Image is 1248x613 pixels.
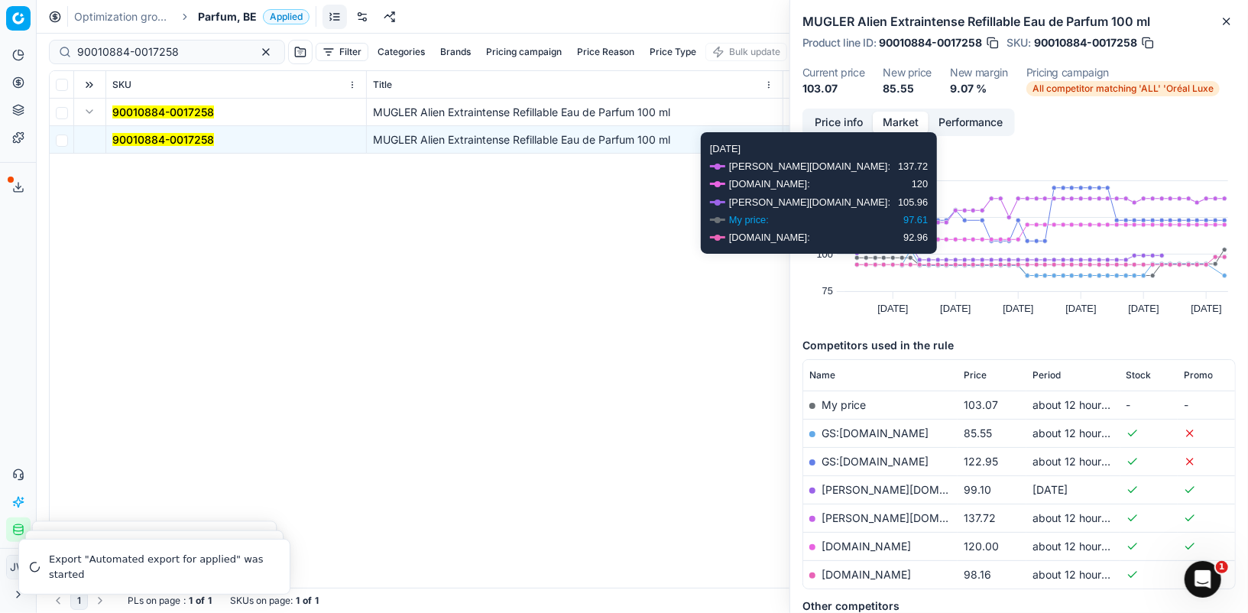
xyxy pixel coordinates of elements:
[80,102,99,121] button: Expand
[964,511,996,524] span: 137.72
[817,174,833,186] text: 150
[49,552,271,582] div: Export "Automated export for applied" was started
[802,338,1236,353] h5: Competitors used in the rule
[1007,37,1031,48] span: SKU :
[77,44,245,60] input: Search by SKU or title
[964,369,987,381] span: Price
[128,595,180,607] span: PLs on page
[112,132,214,148] button: 90010884-0017258
[480,43,568,61] button: Pricing campaign
[373,133,670,146] span: MUGLER Alien Extraintense Refillable Eau de Parfum 100 ml
[822,483,999,496] a: [PERSON_NAME][DOMAIN_NAME]
[822,398,866,411] span: My price
[1026,67,1220,78] dt: Pricing campaign
[805,112,873,134] button: Price info
[6,555,31,579] button: JW
[112,105,214,120] button: 90010884-0017258
[1032,540,1129,553] span: about 12 hours ago
[1032,427,1129,439] span: about 12 hours ago
[802,67,864,78] dt: Current price
[1034,35,1137,50] span: 90010884-0017258
[809,369,835,381] span: Name
[873,112,929,134] button: Market
[802,81,864,96] dd: 103.07
[1128,303,1159,314] text: [DATE]
[964,483,991,496] span: 99.10
[1185,561,1221,598] iframe: Intercom live chat
[189,595,193,607] strong: 1
[74,9,172,24] a: Optimization groups
[883,81,932,96] dd: 85.55
[1032,455,1129,468] span: about 12 hours ago
[303,595,312,607] strong: of
[802,151,1236,167] h5: Price history
[964,568,991,581] span: 98.16
[112,79,131,91] span: SKU
[315,595,319,607] strong: 1
[49,592,67,610] button: Go to previous page
[373,105,670,118] span: MUGLER Alien Extraintense Refillable Eau de Parfum 100 ml
[128,595,212,607] div: :
[822,568,911,581] a: [DOMAIN_NAME]
[1178,391,1235,419] td: -
[1032,369,1061,381] span: Period
[1120,391,1178,419] td: -
[371,43,431,61] button: Categories
[822,285,833,297] text: 75
[1126,369,1152,381] span: Stock
[70,592,88,610] button: 1
[822,455,929,468] a: GS:[DOMAIN_NAME]
[1191,303,1221,314] text: [DATE]
[964,455,998,468] span: 122.95
[1032,511,1129,524] span: about 12 hours ago
[1184,369,1213,381] span: Promo
[49,592,109,610] nav: pagination
[1026,81,1220,96] span: All competitor matching 'ALL' 'Oréal Luxe
[802,12,1236,31] h2: MUGLER Alien Extraintense Refillable Eau de Parfum 100 ml
[964,398,998,411] span: 103.07
[434,43,477,61] button: Brands
[1032,398,1129,411] span: about 12 hours ago
[198,9,310,24] span: Parfum, BEApplied
[196,595,205,607] strong: of
[208,595,212,607] strong: 1
[74,9,310,24] nav: breadcrumb
[964,427,992,439] span: 85.55
[964,540,999,553] span: 120.00
[940,303,971,314] text: [DATE]
[91,592,109,610] button: Go to next page
[1065,303,1096,314] text: [DATE]
[1216,561,1228,573] span: 1
[316,43,368,61] button: Filter
[929,112,1013,134] button: Performance
[112,133,214,146] mark: 90010884-0017258
[80,76,99,94] button: Expand all
[883,67,932,78] dt: New price
[877,303,908,314] text: [DATE]
[230,595,293,607] span: SKUs on page :
[817,212,833,223] text: 125
[705,43,787,61] button: Bulk update
[571,43,640,61] button: Price Reason
[1032,568,1129,581] span: about 12 hours ago
[1003,303,1033,314] text: [DATE]
[198,9,257,24] span: Parfum, BE
[263,9,310,24] span: Applied
[373,79,392,91] span: Title
[950,67,1008,78] dt: New margin
[643,43,702,61] button: Price Type
[7,556,30,579] span: JW
[817,248,833,260] text: 100
[879,35,982,50] span: 90010884-0017258
[802,37,876,48] span: Product line ID :
[1032,483,1068,496] span: [DATE]
[296,595,300,607] strong: 1
[822,511,999,524] a: [PERSON_NAME][DOMAIN_NAME]
[950,81,1008,96] dd: 9.07 %
[822,427,929,439] a: GS:[DOMAIN_NAME]
[822,540,911,553] a: [DOMAIN_NAME]
[112,105,214,118] mark: 90010884-0017258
